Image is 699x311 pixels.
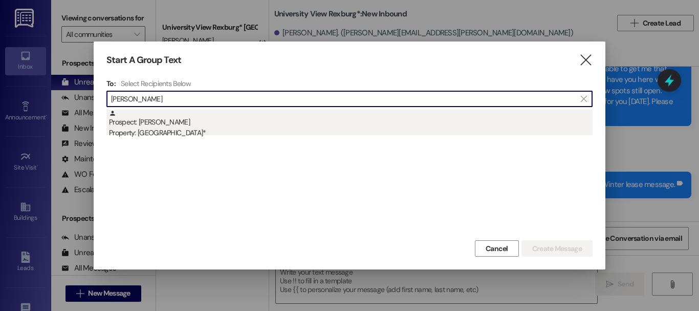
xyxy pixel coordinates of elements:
[121,79,191,88] h4: Select Recipients Below
[111,92,576,106] input: Search for any contact or apartment
[106,54,181,66] h3: Start A Group Text
[109,110,593,139] div: Prospect: [PERSON_NAME]
[532,243,582,254] span: Create Message
[486,243,508,254] span: Cancel
[579,55,593,66] i: 
[576,91,592,107] button: Clear text
[475,240,519,257] button: Cancel
[106,79,116,88] h3: To:
[106,110,593,135] div: Prospect: [PERSON_NAME]Property: [GEOGRAPHIC_DATA]*
[521,240,593,257] button: Create Message
[109,128,593,138] div: Property: [GEOGRAPHIC_DATA]*
[581,95,586,103] i: 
